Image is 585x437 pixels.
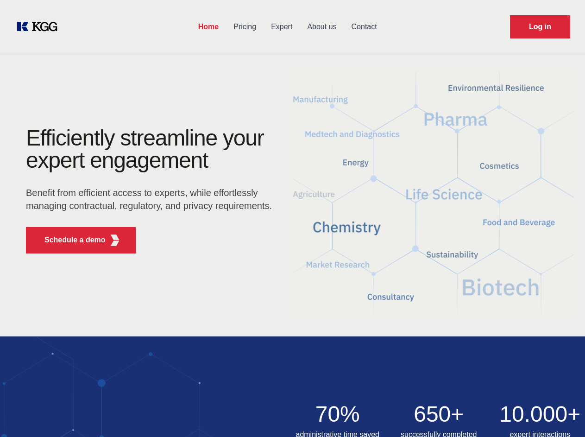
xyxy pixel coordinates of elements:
img: KGG Fifth Element RED [293,60,574,327]
a: KOL Knowledge Platform: Talk to Key External Experts (KEE) [15,19,65,34]
a: Expert [264,15,300,39]
a: Pricing [226,15,264,39]
button: Schedule a demoKGG Fifth Element RED [26,227,136,253]
p: Schedule a demo [44,234,106,246]
img: KGG Fifth Element RED [109,234,121,246]
a: About us [300,15,344,39]
h1: Efficiently streamline your expert engagement [26,127,278,171]
a: Contact [344,15,384,39]
a: Home [191,15,226,39]
p: Benefit from efficient access to experts, while effortlessly managing contractual, regulatory, an... [26,186,278,212]
h2: 70% [293,403,383,425]
h2: 650+ [394,403,484,425]
a: Request Demo [510,15,570,38]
